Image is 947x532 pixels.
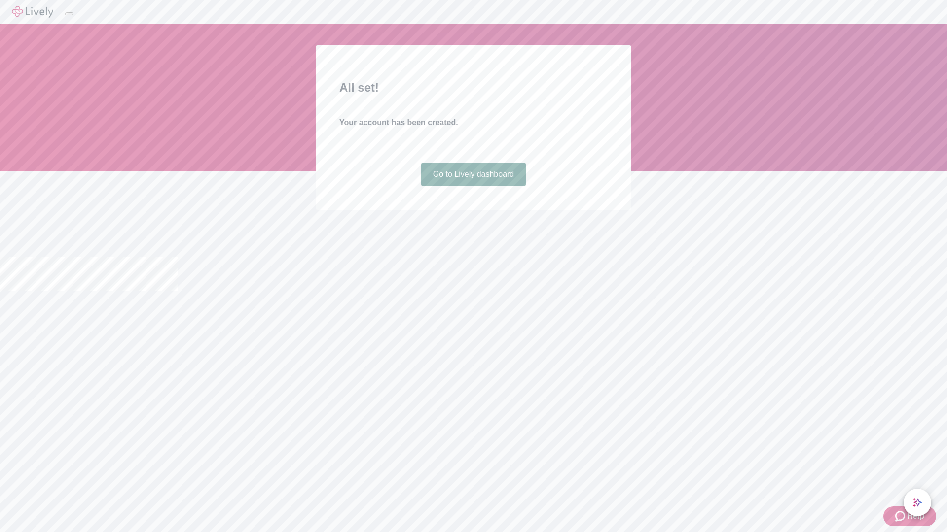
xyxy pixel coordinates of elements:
[339,117,608,129] h4: Your account has been created.
[12,6,53,18] img: Lively
[907,510,924,522] span: Help
[65,12,73,15] button: Log out
[339,79,608,97] h2: All set!
[895,510,907,522] svg: Zendesk support icon
[883,506,936,526] button: Zendesk support iconHelp
[421,163,526,186] a: Go to Lively dashboard
[912,498,922,507] svg: Lively AI Assistant
[904,489,931,516] button: chat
